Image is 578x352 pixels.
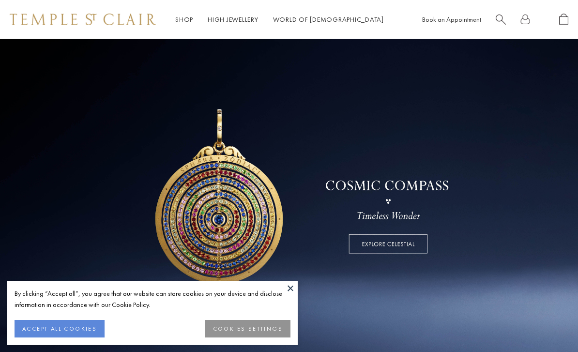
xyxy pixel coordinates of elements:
[496,14,506,26] a: Search
[205,320,290,337] button: COOKIES SETTINGS
[15,288,290,310] div: By clicking “Accept all”, you agree that our website can store cookies on your device and disclos...
[10,14,156,25] img: Temple St. Clair
[422,15,481,24] a: Book an Appointment
[175,15,193,24] a: ShopShop
[559,14,568,26] a: Open Shopping Bag
[175,14,384,26] nav: Main navigation
[15,320,105,337] button: ACCEPT ALL COOKIES
[273,15,384,24] a: World of [DEMOGRAPHIC_DATA]World of [DEMOGRAPHIC_DATA]
[208,15,259,24] a: High JewelleryHigh Jewellery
